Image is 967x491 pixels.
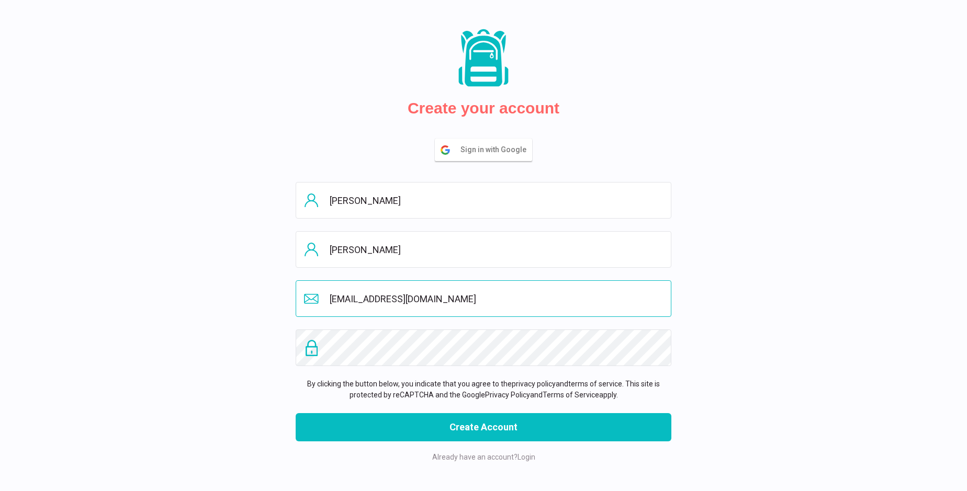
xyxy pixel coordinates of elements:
[485,391,530,399] a: Privacy Policy
[296,182,671,219] input: First name
[408,99,559,118] h2: Create your account
[296,452,671,463] p: Already have an account?
[296,280,671,317] input: Email address
[568,380,622,388] a: terms of service
[512,380,556,388] a: privacy policy
[543,391,599,399] a: Terms of Service
[296,379,671,401] p: By clicking the button below, you indicate that you agree to the and . This site is protected by ...
[296,231,671,268] input: Last name
[455,28,512,88] img: Packs logo
[435,139,532,161] button: Sign in with Google
[518,453,535,461] a: Login
[460,139,532,161] span: Sign in with Google
[296,413,671,441] button: Create Account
